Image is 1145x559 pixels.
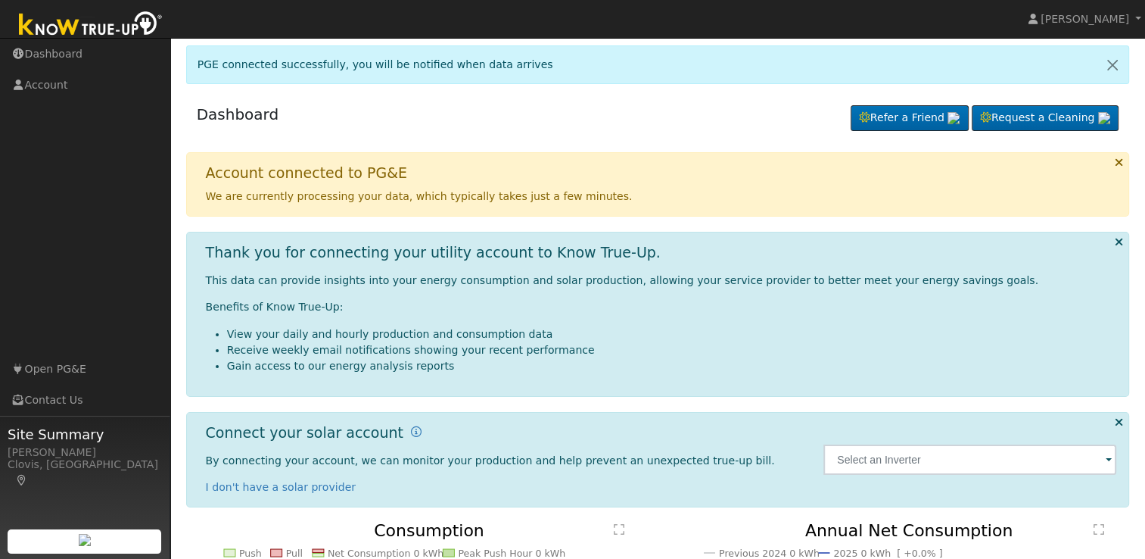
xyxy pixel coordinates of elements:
[374,521,484,540] text: Consumption
[8,457,162,489] div: Clovis, [GEOGRAPHIC_DATA]
[1094,523,1104,536] text: 
[614,523,624,536] text: 
[823,445,1116,475] input: Select an Inverter
[285,548,302,559] text: Pull
[8,445,162,461] div: [PERSON_NAME]
[328,548,443,559] text: Net Consumption 0 kWh
[79,534,91,546] img: retrieve
[851,105,969,131] a: Refer a Friend
[227,326,1117,342] li: View your daily and hourly production and consumption data
[186,45,1130,84] div: PGE connected successfully, you will be notified when data arrives
[197,105,279,123] a: Dashboard
[1098,112,1110,124] img: retrieve
[206,299,1117,315] p: Benefits of Know True-Up:
[719,548,820,559] text: Previous 2024 0 kWh
[206,424,403,442] h1: Connect your solar account
[458,548,565,559] text: Peak Push Hour 0 kWh
[15,474,29,486] a: Map
[227,358,1117,374] li: Gain access to our energy analysis reports
[8,424,162,445] span: Site Summary
[1097,46,1128,83] a: Close
[206,481,356,493] a: I don't have a solar provider
[1041,13,1129,25] span: [PERSON_NAME]
[833,548,942,559] text: 2025 0 kWh [ +0.0% ]
[805,521,1013,540] text: Annual Net Consumption
[227,342,1117,358] li: Receive weekly email notifications showing your recent performance
[206,164,407,182] h1: Account connected to PG&E
[206,454,775,467] span: By connecting your account, we can monitor your production and help prevent an unexpected true-up...
[206,190,633,202] span: We are currently processing your data, which typically takes just a few minutes.
[947,112,960,124] img: retrieve
[972,105,1119,131] a: Request a Cleaning
[206,274,1038,286] span: This data can provide insights into your energy consumption and solar production, allowing your s...
[11,8,170,42] img: Know True-Up
[239,548,262,559] text: Push
[206,244,661,261] h1: Thank you for connecting your utility account to Know True-Up.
